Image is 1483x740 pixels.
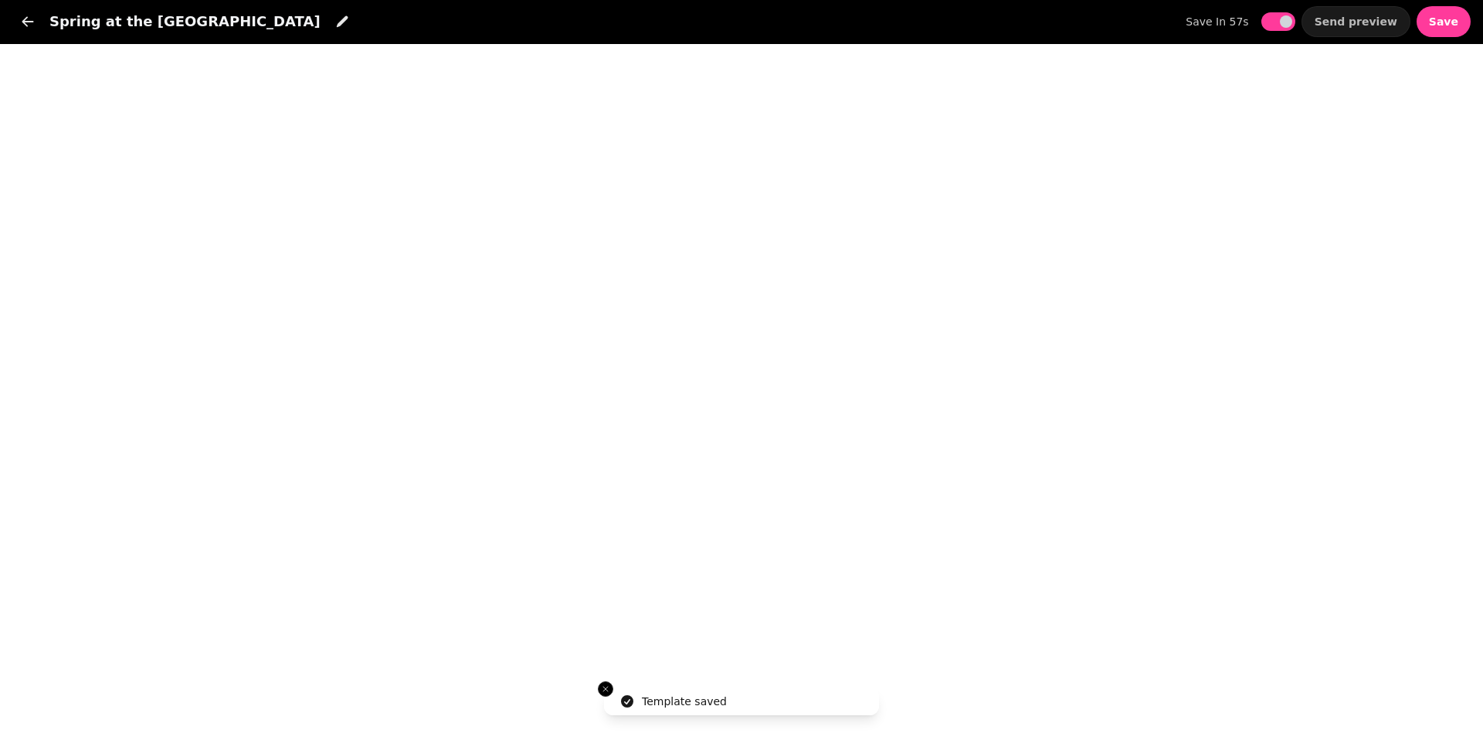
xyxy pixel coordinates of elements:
[1301,6,1410,37] button: Send preview
[49,11,321,32] h1: Spring at the [GEOGRAPHIC_DATA]
[1315,16,1397,27] span: Send preview
[598,681,613,697] button: Close toast
[1429,16,1458,27] span: Save
[1417,6,1471,37] button: Save
[642,694,727,709] div: Template saved
[1186,12,1248,31] label: save in 57s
